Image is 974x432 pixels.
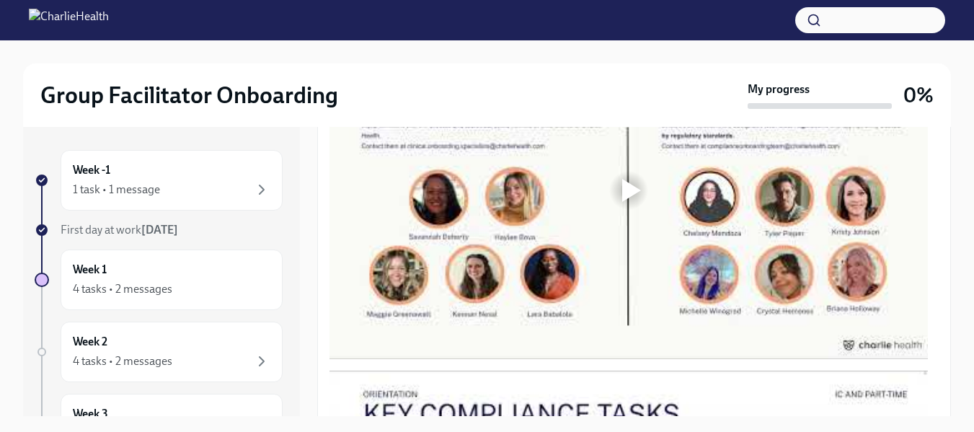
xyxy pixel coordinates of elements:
strong: My progress [748,81,810,97]
h2: Group Facilitator Onboarding [40,81,338,110]
h6: Week 3 [73,406,108,422]
h6: Week 2 [73,334,107,350]
a: First day at work[DATE] [35,222,283,238]
img: CharlieHealth [29,9,109,32]
strong: [DATE] [141,223,178,237]
span: First day at work [61,223,178,237]
a: Week -11 task • 1 message [35,150,283,211]
div: 4 tasks • 2 messages [73,281,172,297]
a: Week 14 tasks • 2 messages [35,250,283,310]
h6: Week 1 [73,262,107,278]
h3: 0% [903,82,934,108]
a: Week 24 tasks • 2 messages [35,322,283,382]
div: 4 tasks • 2 messages [73,353,172,369]
h6: Week -1 [73,162,110,178]
div: 1 task • 1 message [73,182,160,198]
